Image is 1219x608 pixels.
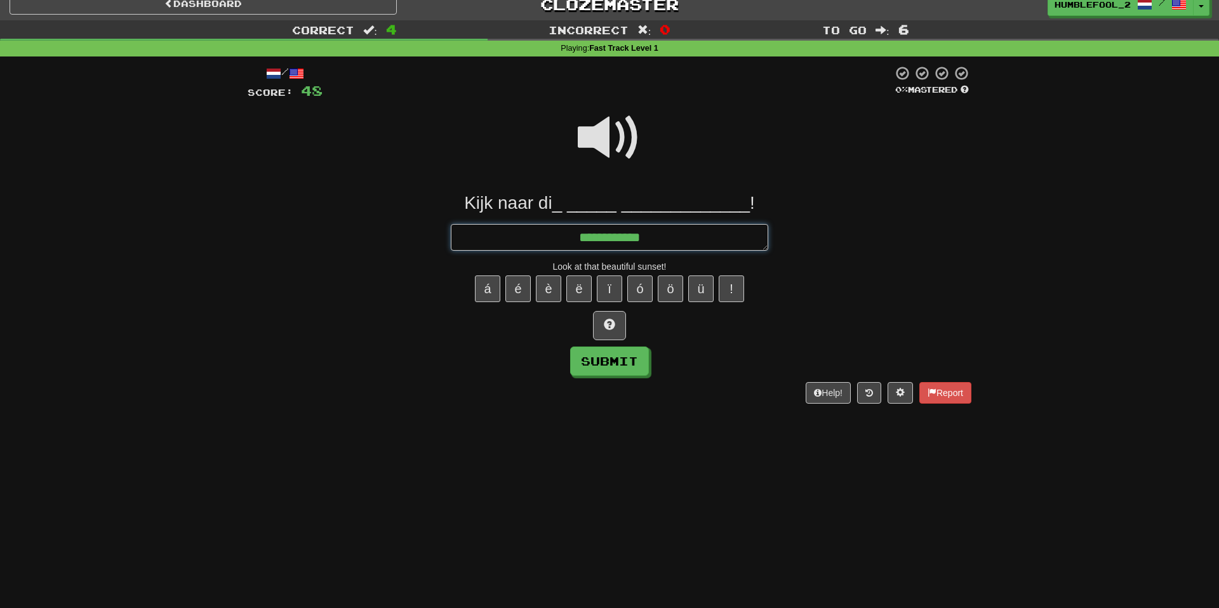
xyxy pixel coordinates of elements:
[570,347,649,376] button: Submit
[627,275,653,302] button: ó
[248,87,293,98] span: Score:
[301,83,323,98] span: 48
[806,382,851,404] button: Help!
[549,23,629,36] span: Incorrect
[857,382,881,404] button: Round history (alt+y)
[589,44,658,53] strong: Fast Track Level 1
[566,275,592,302] button: ë
[637,25,651,36] span: :
[292,23,354,36] span: Correct
[893,84,971,96] div: Mastered
[895,84,908,95] span: 0 %
[248,260,971,273] div: Look at that beautiful sunset!
[386,22,397,37] span: 4
[919,382,971,404] button: Report
[822,23,867,36] span: To go
[475,275,500,302] button: á
[536,275,561,302] button: è
[593,311,626,340] button: Hint!
[248,65,323,81] div: /
[660,22,670,37] span: 0
[876,25,889,36] span: :
[363,25,377,36] span: :
[597,275,622,302] button: ï
[719,275,744,302] button: !
[658,275,683,302] button: ö
[248,192,971,215] div: Kijk naar di_ _____ _____________!
[898,22,909,37] span: 6
[505,275,531,302] button: é
[688,275,714,302] button: ü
